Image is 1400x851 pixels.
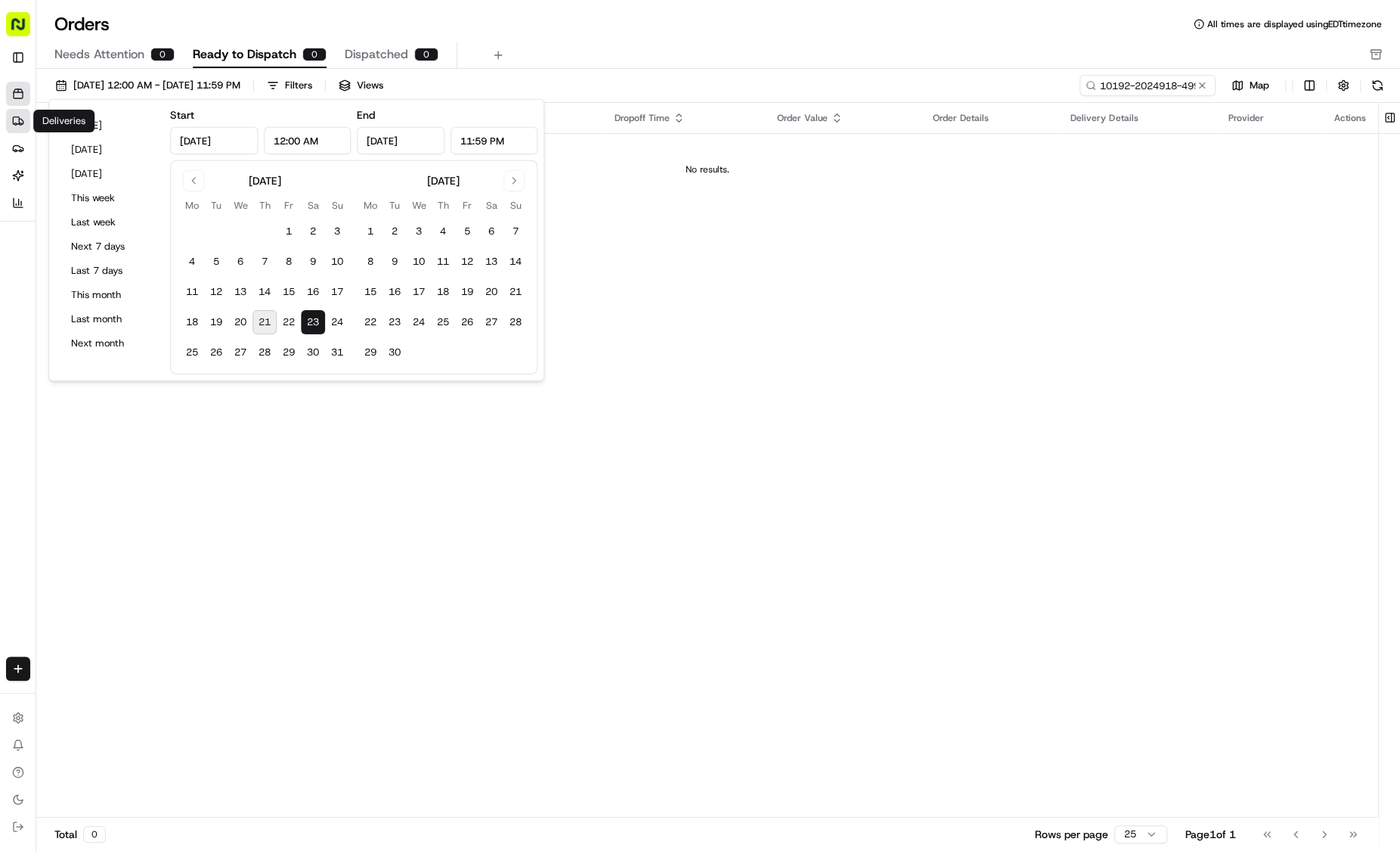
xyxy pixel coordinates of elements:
[431,280,455,304] button: 18
[479,219,503,244] button: 6
[431,250,455,274] button: 11
[252,250,277,274] button: 7
[358,219,383,244] button: 1
[228,197,252,213] th: Wednesday
[180,340,204,365] button: 25
[615,112,754,124] div: Dropoff Time
[48,75,247,96] button: [DATE] 12:00 AM - [DATE] 11:59 PM
[277,340,301,365] button: 29
[455,310,479,334] button: 26
[228,310,252,334] button: 20
[204,197,228,213] th: Tuesday
[332,75,390,96] button: Views
[503,250,528,274] button: 14
[30,275,42,287] img: 1736555255976-a54dd68f-1ca7-489b-9aae-adbdc363a1c4
[260,75,319,96] button: Filters
[357,127,444,154] input: Date
[180,310,204,334] button: 18
[164,234,169,246] span: •
[1185,827,1236,842] div: Page 1 of 1
[777,112,908,124] div: Order Value
[503,219,528,244] button: 7
[204,310,228,334] button: 19
[252,340,277,365] button: 28
[64,309,155,330] button: Last month
[301,219,325,244] button: 2
[73,79,240,92] span: [DATE] 12:00 AM - [DATE] 11:59 PM
[357,108,375,122] label: End
[407,219,431,244] button: 3
[407,280,431,304] button: 17
[383,197,407,213] th: Tuesday
[172,234,215,246] span: 12:15 PM
[431,310,455,334] button: 25
[301,310,325,334] button: 23
[54,826,106,843] div: Total
[234,193,275,211] button: See all
[64,333,155,354] button: Next month
[170,108,194,122] label: Start
[32,144,59,171] img: 8571987876998_91fb9ceb93ad5c398215_72.jpg
[1367,75,1388,96] button: Refresh
[383,340,407,365] button: 30
[479,310,503,334] button: 27
[30,337,116,353] span: Knowledge Base
[193,45,296,64] span: Ready to Dispatch
[932,112,1046,124] div: Order Details
[503,197,528,213] th: Sunday
[249,173,281,188] div: [DATE]
[228,280,252,304] button: 13
[15,144,42,171] img: 1736555255976-a54dd68f-1ca7-489b-9aae-adbdc363a1c4
[325,250,349,274] button: 10
[212,275,243,287] span: [DATE]
[9,331,122,359] a: 📗Knowledge Base
[64,212,155,233] button: Last week
[301,197,325,213] th: Saturday
[325,197,349,213] th: Sunday
[277,219,301,244] button: 1
[345,45,408,64] span: Dispatched
[479,280,503,304] button: 20
[277,197,301,213] th: Friday
[1250,79,1269,92] span: Map
[15,339,27,351] div: 📗
[325,340,349,365] button: 31
[228,340,252,365] button: 27
[54,45,144,64] span: Needs Attention
[183,170,204,191] button: Go to previous month
[414,48,438,61] div: 0
[455,280,479,304] button: 19
[252,310,277,334] button: 21
[1079,75,1216,96] input: Type to search
[252,197,277,213] th: Thursday
[122,331,249,359] a: 💻API Documentation
[358,340,383,365] button: 29
[1334,112,1366,124] div: Actions
[143,337,243,353] span: API Documentation
[383,280,407,304] button: 16
[64,163,155,185] button: [DATE]
[30,234,42,247] img: 1736555255976-a54dd68f-1ca7-489b-9aae-adbdc363a1c4
[358,250,383,274] button: 8
[33,110,94,132] div: Deliveries
[47,234,161,246] span: Wisdom [PERSON_NAME]
[170,127,257,154] input: Date
[325,310,349,334] button: 24
[15,60,275,84] p: Welcome 👋
[383,310,407,334] button: 23
[252,280,277,304] button: 14
[64,115,155,136] button: [DATE]
[503,280,528,304] button: 21
[64,284,155,306] button: This month
[1070,112,1204,124] div: Delivery Details
[407,310,431,334] button: 24
[180,197,204,213] th: Monday
[68,144,248,159] div: Start new chat
[277,310,301,334] button: 22
[357,79,383,92] span: Views
[204,340,228,365] button: 26
[54,12,110,36] h1: Orders
[83,826,106,843] div: 0
[455,250,479,274] button: 12
[68,159,208,171] div: We're available if you need us!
